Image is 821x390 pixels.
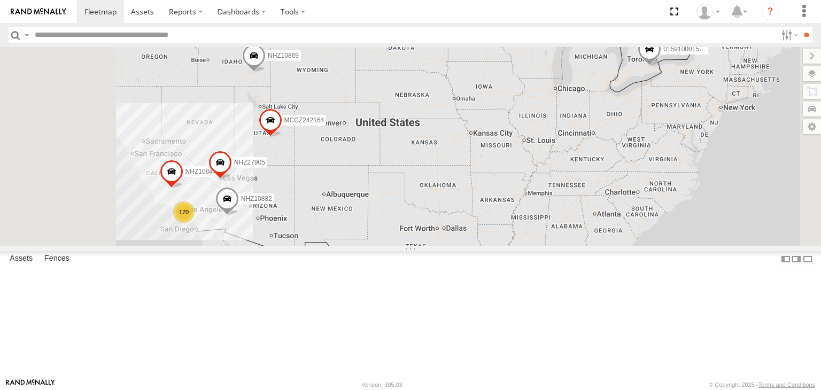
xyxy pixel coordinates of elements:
[762,3,779,20] i: ?
[185,168,216,175] span: NHZ10844
[6,379,55,390] a: Visit our Website
[802,251,813,267] label: Hide Summary Table
[362,381,402,388] div: Version: 305.03
[268,52,299,59] span: NHZ10869
[39,252,75,267] label: Fences
[173,201,195,223] div: 170
[4,252,38,267] label: Assets
[758,381,815,388] a: Terms and Conditions
[234,159,265,166] span: NHZ27905
[803,119,821,134] label: Map Settings
[709,381,815,388] div: © Copyright 2025 -
[241,195,272,202] span: NHZ10882
[791,251,802,267] label: Dock Summary Table to the Right
[777,27,800,43] label: Search Filter Options
[663,45,717,53] span: 015910001545733
[284,116,324,124] span: MCCZ242164
[780,251,791,267] label: Dock Summary Table to the Left
[693,4,724,20] div: Zulema McIntosch
[11,8,66,15] img: rand-logo.svg
[22,27,31,43] label: Search Query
